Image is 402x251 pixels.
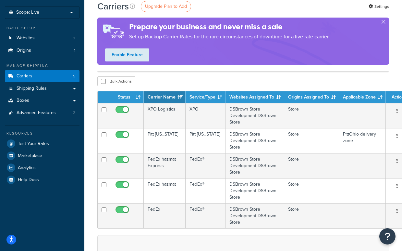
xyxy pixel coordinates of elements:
[144,128,186,153] td: Pitt [US_STATE]
[339,91,386,103] th: Applicable Zone: activate to sort column ascending
[284,153,339,178] td: Store
[5,150,79,162] a: Marketplace
[284,91,339,103] th: Origins Assigned To: activate to sort column ascending
[105,48,149,61] a: Enable Feature
[141,1,191,12] a: Upgrade Plan to Add
[379,228,396,244] button: Open Resource Center
[186,128,225,153] td: Pitt [US_STATE]
[5,32,79,44] a: Websites 2
[5,70,79,82] a: Carriers 5
[5,45,79,57] a: Origins 1
[5,162,79,174] a: Analytics
[5,63,79,69] div: Manage Shipping
[16,10,39,15] span: Scope: Live
[369,2,389,11] a: Settings
[144,203,186,228] td: FedEx
[110,91,144,103] th: Status: activate to sort column ascending
[18,177,39,183] span: Help Docs
[129,32,330,41] p: Set up Backup Carrier Rates for the rare circumstances of downtime for a live rate carrier.
[17,98,29,103] span: Boxes
[73,35,75,41] span: 2
[74,48,75,53] span: 1
[129,21,330,32] h4: Prepare your business and never miss a sale
[225,153,284,178] td: DSBrown Store Development DSBrown Store
[144,91,186,103] th: Carrier Name: activate to sort column ascending
[145,3,187,10] span: Upgrade Plan to Add
[186,153,225,178] td: FedEx®
[73,110,75,116] span: 2
[5,83,79,95] a: Shipping Rules
[5,45,79,57] li: Origins
[284,203,339,228] td: Store
[5,107,79,119] li: Advanced Features
[284,178,339,203] td: Store
[225,91,284,103] th: Websites Assigned To: activate to sort column ascending
[144,178,186,203] td: FedEx hazmat
[186,91,225,103] th: Service/Type: activate to sort column ascending
[5,70,79,82] li: Carriers
[18,141,49,147] span: Test Your Rates
[5,174,79,186] a: Help Docs
[17,86,47,91] span: Shipping Rules
[73,73,75,79] span: 5
[5,107,79,119] a: Advanced Features 2
[5,95,79,107] a: Boxes
[18,165,36,171] span: Analytics
[186,103,225,128] td: XPO
[225,128,284,153] td: DSBrown Store Development DSBrown Store
[17,73,32,79] span: Carriers
[17,35,35,41] span: Websites
[186,203,225,228] td: FedEx®
[284,128,339,153] td: Store
[225,178,284,203] td: DSBrown Store Development DSBrown Store
[17,48,31,53] span: Origins
[18,153,42,159] span: Marketplace
[5,138,79,150] a: Test Your Rates
[5,32,79,44] li: Websites
[97,18,129,45] img: ad-rules-rateshop-fe6ec290ccb7230408bd80ed9643f0289d75e0ffd9eb532fc0e269fcd187b520.png
[186,178,225,203] td: FedEx®
[225,203,284,228] td: DSBrown Store Development DSBrown Store
[339,128,386,153] td: PittOhio delivery zone
[144,153,186,178] td: FedEx hazmat Express
[17,110,56,116] span: Advanced Features
[5,131,79,136] div: Resources
[97,76,135,86] button: Bulk Actions
[225,103,284,128] td: DSBrown Store Development DSBrown Store
[144,103,186,128] td: XPO Logistics
[5,25,79,31] div: Basic Setup
[284,103,339,128] td: Store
